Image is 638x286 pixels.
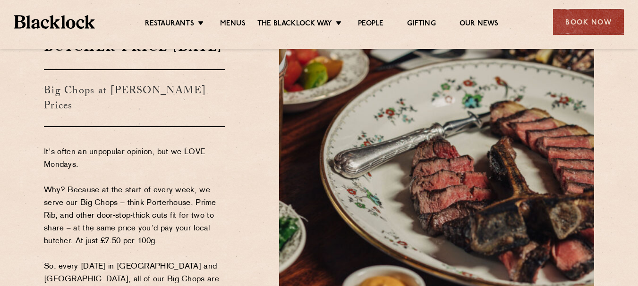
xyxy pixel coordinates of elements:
a: People [358,19,383,30]
a: Menus [220,19,246,30]
a: Restaurants [145,19,194,30]
a: Gifting [407,19,435,30]
a: Our News [459,19,499,30]
h3: Big Chops at [PERSON_NAME] Prices [44,69,225,127]
a: The Blacklock Way [257,19,332,30]
div: Book Now [553,9,624,35]
img: BL_Textured_Logo-footer-cropped.svg [14,15,95,29]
